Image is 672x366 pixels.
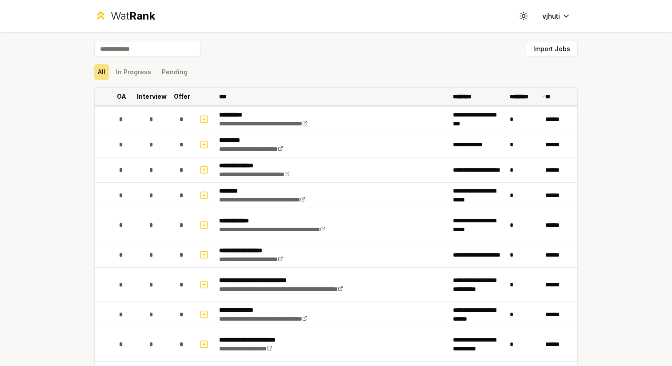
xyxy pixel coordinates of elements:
button: Pending [158,64,191,80]
span: Rank [129,9,155,22]
button: Import Jobs [526,41,578,57]
p: Interview [137,92,167,101]
p: Offer [174,92,190,101]
button: In Progress [112,64,155,80]
button: All [94,64,109,80]
a: WatRank [94,9,155,23]
button: vjhuti [535,8,578,24]
div: Wat [111,9,155,23]
p: OA [117,92,126,101]
span: vjhuti [542,11,560,21]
